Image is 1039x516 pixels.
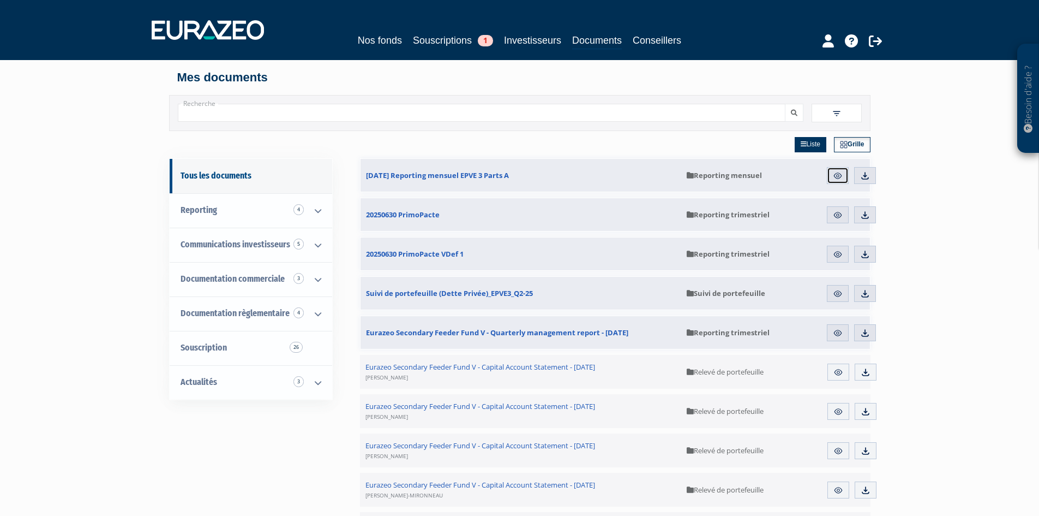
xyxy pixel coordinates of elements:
[152,20,264,40] img: 1732889491-logotype_eurazeo_blanc_rvb.png
[687,288,765,298] span: Suivi de portefeuille
[181,239,290,250] span: Communications investisseurs
[293,273,304,284] span: 3
[170,262,332,296] a: Documentation commerciale 3
[833,210,843,220] img: eye.svg
[170,365,332,400] a: Actualités 3
[170,159,332,193] a: Tous les documents
[178,104,785,122] input: Recherche
[181,377,217,387] span: Actualités
[833,328,843,338] img: eye.svg
[293,204,304,215] span: 4
[181,274,285,284] span: Documentation commerciale
[860,210,870,220] img: download.svg
[365,413,408,420] span: [PERSON_NAME]
[861,485,870,495] img: download.svg
[687,406,764,416] span: Relevé de portefeuille
[687,328,770,337] span: Reporting trimestriel
[1022,50,1035,148] p: Besoin d'aide ?
[687,446,764,455] span: Relevé de portefeuille
[293,239,304,250] span: 5
[687,249,770,259] span: Reporting trimestriel
[366,210,440,220] span: 20250630 PrimoPacte
[687,210,770,220] span: Reporting trimestriel
[687,367,764,377] span: Relevé de portefeuille
[833,367,843,377] img: eye.svg
[366,170,509,180] span: [DATE] Reporting mensuel EPVE 3 Parts A
[413,33,493,48] a: Souscriptions1
[360,355,682,389] a: Eurazeo Secondary Feeder Fund V - Capital Account Statement - [DATE][PERSON_NAME]
[366,328,628,337] span: Eurazeo Secondary Feeder Fund V - Quarterly management report - [DATE]
[366,288,533,298] span: Suivi de portefeuille (Dette Privée)_EPVE3_Q2-25
[181,308,290,318] span: Documentation règlementaire
[360,473,682,507] a: Eurazeo Secondary Feeder Fund V - Capital Account Statement - [DATE][PERSON_NAME]-MIRONNEAU
[361,238,681,270] a: 20250630 PrimoPacte VDef 1
[860,289,870,299] img: download.svg
[860,171,870,181] img: download.svg
[861,407,870,417] img: download.svg
[833,289,843,299] img: eye.svg
[361,316,681,349] a: Eurazeo Secondary Feeder Fund V - Quarterly management report - [DATE]
[358,33,402,48] a: Nos fonds
[478,35,493,46] span: 1
[366,249,464,259] span: 20250630 PrimoPacte VDef 1
[834,137,870,152] a: Grille
[861,446,870,456] img: download.svg
[360,394,682,428] a: Eurazeo Secondary Feeder Fund V - Capital Account Statement - [DATE][PERSON_NAME]
[365,362,595,382] span: Eurazeo Secondary Feeder Fund V - Capital Account Statement - [DATE]
[687,170,762,180] span: Reporting mensuel
[795,137,826,152] a: Liste
[860,250,870,259] img: download.svg
[181,342,227,353] span: Souscription
[365,373,408,381] span: [PERSON_NAME]
[365,401,595,421] span: Eurazeo Secondary Feeder Fund V - Capital Account Statement - [DATE]
[361,159,681,192] a: [DATE] Reporting mensuel EPVE 3 Parts A
[504,33,561,48] a: Investisseurs
[365,491,443,499] span: [PERSON_NAME]-MIRONNEAU
[361,198,681,231] a: 20250630 PrimoPacte
[365,441,595,460] span: Eurazeo Secondary Feeder Fund V - Capital Account Statement - [DATE]
[360,434,682,467] a: Eurazeo Secondary Feeder Fund V - Capital Account Statement - [DATE][PERSON_NAME]
[290,342,303,353] span: 26
[170,193,332,228] a: Reporting 4
[293,307,304,318] span: 4
[170,331,332,365] a: Souscription26
[860,328,870,338] img: download.svg
[833,407,843,417] img: eye.svg
[170,228,332,262] a: Communications investisseurs 5
[833,446,843,456] img: eye.svg
[181,205,217,215] span: Reporting
[170,296,332,331] a: Documentation règlementaire 4
[840,141,848,149] img: grid.svg
[293,376,304,387] span: 3
[365,452,408,460] span: [PERSON_NAME]
[687,485,764,495] span: Relevé de portefeuille
[833,171,843,181] img: eye.svg
[365,480,595,500] span: Eurazeo Secondary Feeder Fund V - Capital Account Statement - [DATE]
[832,109,842,118] img: filter.svg
[833,485,843,495] img: eye.svg
[572,33,622,50] a: Documents
[861,367,870,377] img: download.svg
[361,277,681,310] a: Suivi de portefeuille (Dette Privée)_EPVE3_Q2-25
[177,71,862,84] h4: Mes documents
[833,250,843,259] img: eye.svg
[633,33,681,48] a: Conseillers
